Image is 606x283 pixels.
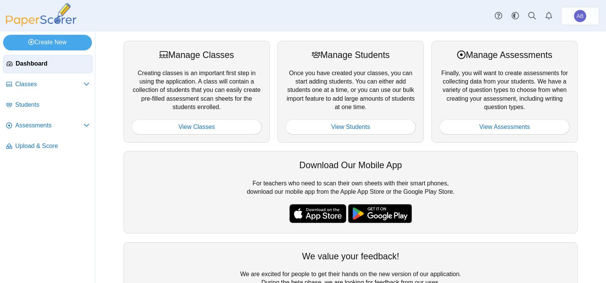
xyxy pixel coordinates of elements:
span: Assessments [15,121,83,130]
img: google-play-badge.png [348,204,412,223]
div: Manage Classes [131,49,262,61]
span: Anton Butenko [577,13,584,19]
a: PaperScorer [3,21,79,27]
div: Download Our Mobile App [131,159,570,171]
a: Create New [3,35,92,50]
div: For teachers who need to scan their own sheets with their smart phones, download our mobile app f... [123,151,578,233]
a: Assessments [3,117,93,135]
div: Manage Assessments [439,49,570,61]
a: Students [3,96,93,114]
a: View Assessments [439,119,570,135]
a: Alerts [540,8,557,24]
img: apple-store-badge.svg [289,204,346,223]
span: Anton Butenko [574,10,586,22]
span: Dashboard [16,59,89,68]
div: Finally, you will want to create assessments for collecting data from your students. We have a va... [431,41,578,143]
div: Once you have created your classes, you can start adding students. You can either add students on... [277,41,424,143]
div: Creating classes is an important first step in using the application. A class will contain a coll... [123,41,270,143]
div: Manage Students [285,49,416,61]
span: Upload & Score [15,142,90,150]
div: We value your feedback! [131,250,570,262]
span: Classes [15,80,83,88]
a: Dashboard [3,55,93,73]
span: Students [15,101,90,109]
a: Classes [3,76,93,94]
a: Anton Butenko [561,7,599,25]
img: PaperScorer [3,3,79,26]
a: View Classes [131,119,262,135]
a: View Students [285,119,416,135]
a: Upload & Score [3,137,93,156]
